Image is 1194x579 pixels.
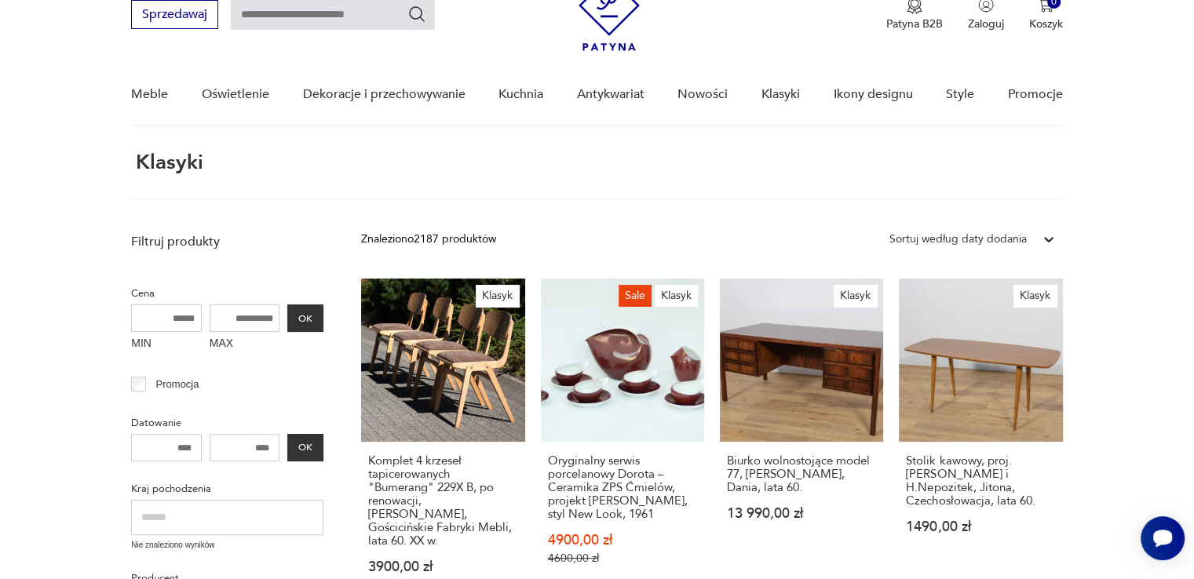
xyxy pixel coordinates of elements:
a: Antykwariat [577,64,644,125]
p: 13 990,00 zł [727,507,876,520]
a: Oświetlenie [202,64,269,125]
a: Ikony designu [833,64,912,125]
label: MAX [210,332,280,357]
h3: Oryginalny serwis porcelanowy Dorota – Ceramika ZPS Ćmielów, projekt [PERSON_NAME], styl New Look... [548,454,697,521]
p: 4600,00 zł [548,552,697,565]
button: OK [287,304,323,332]
p: Cena [131,285,323,302]
p: Koszyk [1029,16,1063,31]
label: MIN [131,332,202,357]
a: Sprzedawaj [131,10,218,21]
iframe: Smartsupp widget button [1141,516,1185,560]
h3: Biurko wolnostojące model 77, [PERSON_NAME], Dania, lata 60. [727,454,876,494]
p: Promocja [156,376,199,393]
a: Nowości [677,64,728,125]
h3: Komplet 4 krzeseł tapicerowanych "Bumerang" 229X B, po renowacji, [PERSON_NAME], Gościcińskie Fab... [368,454,517,548]
div: Sortuj według daty dodania [889,231,1027,248]
a: Style [946,64,974,125]
a: Kuchnia [498,64,543,125]
p: Zaloguj [968,16,1004,31]
p: Datowanie [131,414,323,432]
a: Klasyki [761,64,800,125]
p: 4900,00 zł [548,533,697,547]
p: Patyna B2B [886,16,943,31]
a: Meble [131,64,168,125]
h3: Stolik kawowy, proj. [PERSON_NAME] i H.Nepozitek, Jitona, Czechosłowacja, lata 60. [906,454,1055,508]
div: Znaleziono 2187 produktów [361,231,496,248]
button: OK [287,434,323,461]
p: 1490,00 zł [906,520,1055,533]
h1: Klasyki [131,151,203,173]
p: Filtruj produkty [131,233,323,250]
a: Dekoracje i przechowywanie [302,64,465,125]
p: Nie znaleziono wyników [131,539,323,552]
a: Promocje [1008,64,1063,125]
p: Kraj pochodzenia [131,480,323,497]
p: 3900,00 zł [368,560,517,574]
button: Szukaj [407,5,426,24]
